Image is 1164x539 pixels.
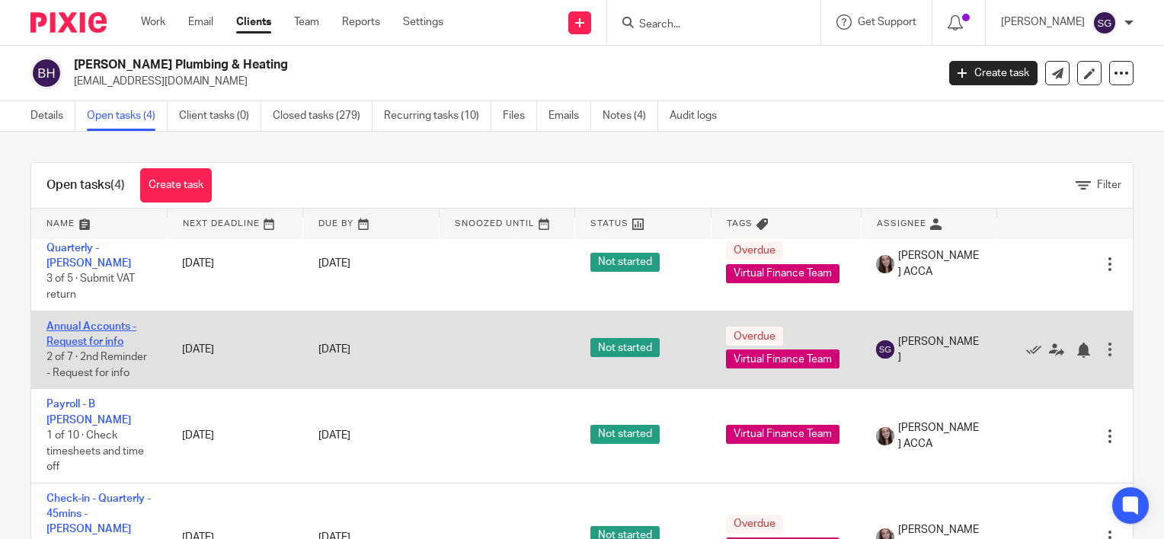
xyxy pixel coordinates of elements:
span: 2 of 7 · 2nd Reminder - Request for info [46,352,147,378]
a: Team [294,14,319,30]
a: Client tasks (0) [179,101,261,131]
img: svg%3E [1092,11,1117,35]
a: Clients [236,14,271,30]
span: Not started [590,253,660,272]
a: Open tasks (4) [87,101,168,131]
a: Files [503,101,537,131]
a: Details [30,101,75,131]
a: Mark as done [1026,342,1049,357]
span: [DATE] [318,344,350,355]
span: Snoozed Until [455,219,535,228]
a: Create task [949,61,1038,85]
span: Overdue [726,241,783,260]
img: svg%3E [876,340,894,359]
span: [PERSON_NAME] ACCA [898,248,981,279]
h2: [PERSON_NAME] Plumbing & Heating [74,57,756,73]
p: [PERSON_NAME] [1001,14,1085,30]
span: Virtual Finance Team [726,264,839,283]
span: Virtual Finance Team [726,349,839,368]
span: [DATE] [318,430,350,441]
a: Email [188,14,213,30]
a: Recurring tasks (10) [384,101,491,131]
span: Tags [727,219,753,228]
a: Closed tasks (279) [273,101,373,131]
span: Overdue [726,515,783,534]
span: Virtual Finance Team [726,425,839,444]
span: 1 of 10 · Check timesheets and time off [46,430,144,472]
a: Audit logs [670,101,728,131]
a: Settings [403,14,443,30]
a: Notes (4) [603,101,658,131]
img: svg%3E [30,57,62,89]
a: Create task [140,168,212,203]
span: Overdue [726,327,783,346]
a: Reports [342,14,380,30]
span: [DATE] [318,258,350,269]
span: [PERSON_NAME] ACCA [898,420,981,451]
a: Work [141,14,165,30]
span: [PERSON_NAME] [898,334,981,365]
input: Search [638,18,775,32]
img: Pixie [30,12,107,33]
a: VAT Return - Quarterly - [PERSON_NAME] [46,228,131,269]
h1: Open tasks [46,177,125,193]
span: 3 of 5 · Submit VAT return [46,274,135,301]
a: Payroll - B [PERSON_NAME] [46,399,131,425]
img: Nicole%202023.jpg [876,427,894,445]
span: Status [590,219,628,228]
td: [DATE] [167,217,302,311]
p: [EMAIL_ADDRESS][DOMAIN_NAME] [74,74,926,89]
span: Filter [1097,180,1121,190]
span: Get Support [858,17,916,27]
td: [DATE] [167,311,302,389]
span: (4) [110,179,125,191]
a: Emails [548,101,591,131]
img: Nicole%202023.jpg [876,255,894,273]
span: Not started [590,425,660,444]
td: [DATE] [167,389,302,483]
a: Annual Accounts - Request for info [46,321,136,347]
span: Not started [590,338,660,357]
